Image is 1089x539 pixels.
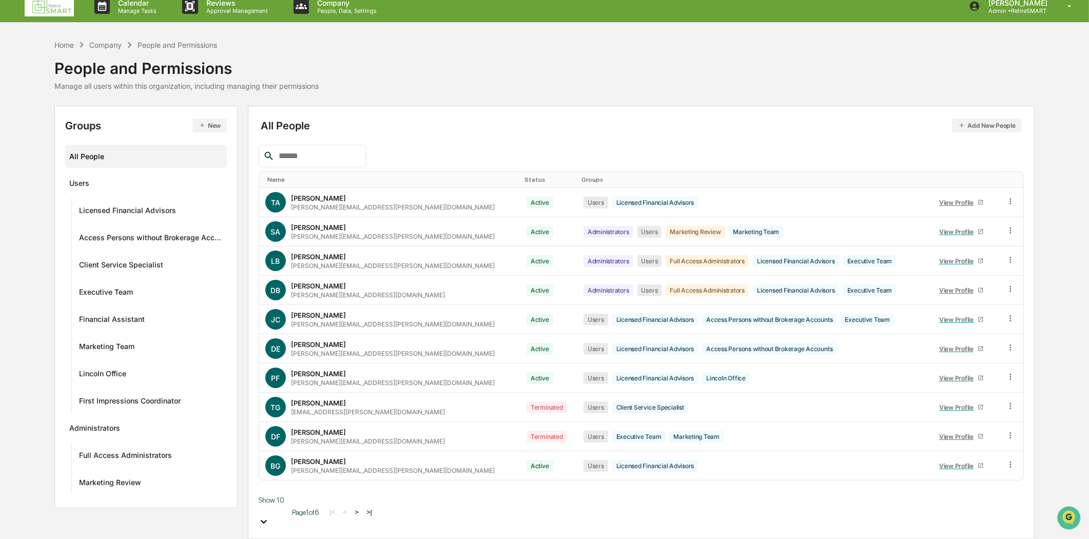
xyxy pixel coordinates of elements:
div: [PERSON_NAME][EMAIL_ADDRESS][PERSON_NAME][DOMAIN_NAME] [291,467,495,474]
div: Start new chat [35,79,168,89]
div: Full Access Administrators [79,451,172,463]
span: PF [271,374,280,382]
span: Attestations [85,129,127,140]
div: Full Access Administrators [666,284,749,296]
div: Users [584,343,608,355]
div: Active [527,255,553,267]
div: Administrators [584,226,633,238]
div: Active [527,197,553,208]
div: We're available if you need us! [35,89,130,97]
a: View Profile [935,224,988,240]
div: Users [584,372,608,384]
span: JC [271,315,280,324]
div: Licensed Financial Advisors [612,314,698,325]
a: View Profile [935,399,988,415]
div: Manage all users within this organization, including managing their permissions [54,82,319,90]
div: Administrators [584,284,633,296]
div: 🖐️ [10,130,18,139]
div: View Profile [939,286,978,294]
div: Full Access Administrators [666,255,749,267]
span: DB [271,286,281,295]
div: [PERSON_NAME] [291,223,346,232]
div: Executive Team [841,314,894,325]
div: [EMAIL_ADDRESS][PERSON_NAME][DOMAIN_NAME] [291,408,445,416]
div: View Profile [939,228,978,236]
span: SA [271,227,281,236]
p: Admin • RetireSMART [980,7,1053,14]
div: [PERSON_NAME] [291,340,346,349]
span: BG [271,461,281,470]
span: DE [271,344,280,353]
div: Terminated [527,401,567,413]
div: All People [261,119,1022,132]
div: Toggle SortBy [267,176,516,183]
a: View Profile [935,341,988,357]
a: View Profile [935,370,988,386]
div: Marketing Review [666,226,725,238]
div: Licensed Financial Advisors [79,206,176,218]
div: Users [637,226,662,238]
div: [PERSON_NAME] [291,370,346,378]
div: [PERSON_NAME][EMAIL_ADDRESS][PERSON_NAME][DOMAIN_NAME] [291,350,495,357]
span: Data Lookup [21,149,65,159]
div: [PERSON_NAME][EMAIL_ADDRESS][DOMAIN_NAME] [291,437,445,445]
a: 🔎Data Lookup [6,145,69,163]
div: Licensed Financial Advisors [753,284,839,296]
p: Approval Management [198,7,273,14]
p: People, Data, Settings [309,7,382,14]
div: Administrators [584,255,633,267]
div: [PERSON_NAME] [291,282,346,290]
a: Powered byPylon [72,174,124,182]
div: Toggle SortBy [1008,176,1019,183]
a: View Profile [935,195,988,210]
button: < [340,508,350,516]
div: [PERSON_NAME] [291,253,346,261]
div: Terminated [527,431,567,442]
div: All People [69,148,223,165]
div: Users [69,179,89,191]
div: Users [584,197,608,208]
div: Executive Team [843,255,897,267]
div: People and Permissions [138,41,217,49]
div: View Profile [939,374,978,382]
div: Executive Team [843,284,897,296]
div: Active [527,314,553,325]
div: Marketing Team [729,226,784,238]
div: Active [527,284,553,296]
a: View Profile [935,458,988,474]
div: [PERSON_NAME][EMAIL_ADDRESS][PERSON_NAME][DOMAIN_NAME] [291,203,495,211]
div: Access Persons without Brokerage Accounts [702,343,837,355]
div: [PERSON_NAME][EMAIL_ADDRESS][PERSON_NAME][DOMAIN_NAME] [291,233,495,240]
div: Users [584,401,608,413]
div: Active [527,226,553,238]
button: Start new chat [174,82,187,94]
div: First Impressions Coordinator [79,396,181,409]
div: Users [584,314,608,325]
div: Toggle SortBy [581,176,925,183]
iframe: Open customer support [1056,505,1084,533]
button: > [352,508,362,516]
button: >| [363,508,375,516]
span: DF [271,432,280,441]
div: [PERSON_NAME][EMAIL_ADDRESS][DOMAIN_NAME] [291,291,445,299]
div: [PERSON_NAME] [291,194,346,202]
div: View Profile [939,403,978,411]
div: Licensed Financial Advisors [612,372,698,384]
div: [PERSON_NAME] [291,311,346,319]
span: LB [271,257,280,265]
button: Add New People [952,119,1022,132]
div: Users [637,255,662,267]
div: View Profile [939,257,978,265]
div: Lincoln Office [79,369,126,381]
div: People and Permissions [54,51,319,78]
div: Active [527,372,553,384]
div: Executive Team [79,287,133,300]
span: TG [271,403,281,412]
div: Licensed Financial Advisors [753,255,839,267]
div: Company [89,41,122,49]
div: View Profile [939,462,978,470]
a: View Profile [935,429,988,445]
div: Users [637,284,662,296]
div: [PERSON_NAME][EMAIL_ADDRESS][PERSON_NAME][DOMAIN_NAME] [291,320,495,328]
button: New [192,119,227,132]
